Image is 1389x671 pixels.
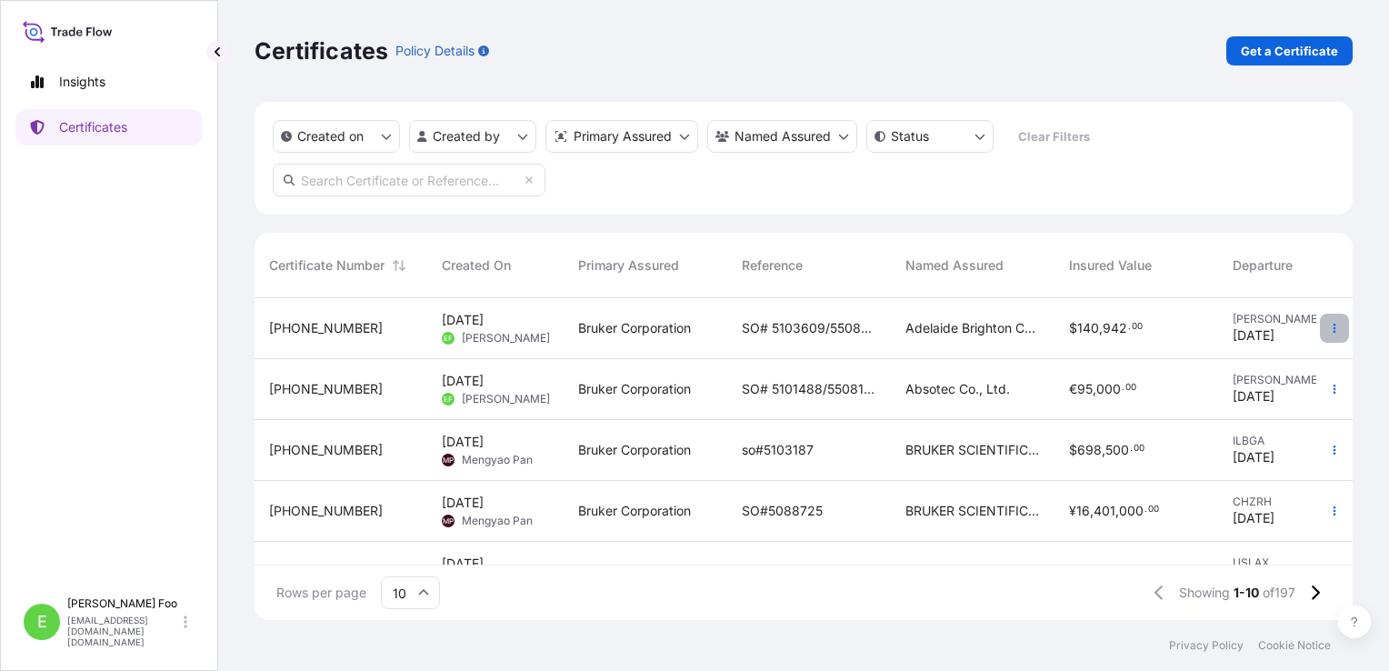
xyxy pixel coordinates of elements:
button: createdBy Filter options [409,120,536,153]
p: Status [891,127,929,145]
span: [DATE] [1233,387,1274,406]
a: Insights [15,64,203,100]
span: $ [1069,322,1077,335]
span: EF [444,329,453,347]
span: Showing [1179,584,1230,602]
span: 00 [1134,446,1144,452]
span: 1-10 [1234,584,1259,602]
span: 00 [1132,324,1143,330]
button: Sort [388,255,410,276]
span: Bruker Corporation [578,502,691,520]
a: Privacy Policy [1169,638,1244,653]
button: cargoOwner Filter options [707,120,857,153]
button: Clear Filters [1003,122,1104,151]
span: 000 [1096,383,1121,396]
p: Insights [59,73,105,91]
span: [PHONE_NUMBER] [269,563,383,581]
span: [PERSON_NAME] [462,331,550,346]
p: Primary Assured [574,127,672,145]
p: Certificates [255,36,388,65]
span: ILBGA [1233,434,1340,448]
span: Mengyao Pan [462,453,533,467]
span: Bruker Corporation [578,380,691,398]
span: [PHONE_NUMBER] [269,441,383,459]
span: Departure [1233,256,1293,275]
span: USLAX [1233,556,1340,570]
span: 95 [1077,383,1093,396]
p: Get a Certificate [1241,42,1338,60]
button: createdOn Filter options [273,120,400,153]
span: , [1099,322,1103,335]
span: Named Assured [905,256,1004,275]
span: 16 [1076,505,1090,517]
span: [DATE] [1233,448,1274,466]
span: , [1093,383,1096,396]
p: [EMAIL_ADDRESS][DOMAIN_NAME][DOMAIN_NAME] [67,615,180,647]
span: , [1102,444,1105,456]
span: € [1069,383,1077,396]
span: [DATE] [442,494,484,512]
span: [DATE] [442,433,484,451]
button: distributor Filter options [545,120,698,153]
a: Get a Certificate [1226,36,1353,65]
p: [PERSON_NAME] Foo [67,596,180,611]
span: Created On [442,256,511,275]
span: . [1128,324,1131,330]
span: so#5103187 [742,441,814,459]
p: Created on [297,127,364,145]
span: [PHONE_NUMBER] [269,380,383,398]
span: Primary Assured [578,256,679,275]
span: Wintech Nano ([GEOGRAPHIC_DATA]) Co., Ltd. [905,563,1040,581]
input: Search Certificate or Reference... [273,164,545,196]
span: [DATE] [442,555,484,573]
span: 401 [1094,505,1115,517]
span: MP [443,451,454,469]
span: of 197 [1263,584,1295,602]
span: $ [1069,444,1077,456]
span: CHZRH [1233,495,1340,509]
span: Bruker Corporation [578,319,691,337]
span: [DATE] [1233,509,1274,527]
span: [PERSON_NAME] Town [1233,373,1340,387]
p: Policy Details [395,42,475,60]
span: 698 [1077,444,1102,456]
span: [DATE] [442,372,484,390]
span: [PHONE_NUMBER] [269,502,383,520]
span: SO#5088725 [742,502,823,520]
span: ¥ [1069,505,1076,517]
span: , [1115,505,1119,517]
a: Certificates [15,109,203,145]
span: Insured Value [1069,256,1152,275]
span: Absotec Co., Ltd. [905,380,1010,398]
span: Bruker Corporation [578,563,691,581]
span: Mengyao Pan [462,514,533,528]
span: EF [444,390,453,408]
a: Cookie Notice [1258,638,1331,653]
p: Clear Filters [1018,127,1090,145]
p: Named Assured [734,127,831,145]
span: Rows per page [276,584,366,602]
span: [PERSON_NAME] [462,392,550,406]
span: BRUKER SCIENTIFIC INSTRUMENTS HONG KONG CO. LIMITED [905,502,1040,520]
span: , [1090,505,1094,517]
span: SO# 5103609/55082948 [742,319,876,337]
span: 000 [1119,505,1144,517]
span: [DATE] [442,311,484,329]
span: 00 [1148,506,1159,513]
span: Certificate Number [269,256,385,275]
button: certificateStatus Filter options [866,120,994,153]
span: BRUKER SCIENTIFIC INSTRUMENTS HONG KONG CO. LIMITED [905,441,1040,459]
p: Created by [433,127,500,145]
span: [DATE] [1233,326,1274,345]
span: 00 [1125,385,1136,391]
span: 140 [1077,322,1099,335]
span: . [1122,385,1124,391]
span: 942 [1103,322,1127,335]
span: Bruker Corporation [578,441,691,459]
span: E [37,613,47,631]
span: [PHONE_NUMBER] [269,319,383,337]
span: Reference [742,256,803,275]
span: . [1130,446,1133,452]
